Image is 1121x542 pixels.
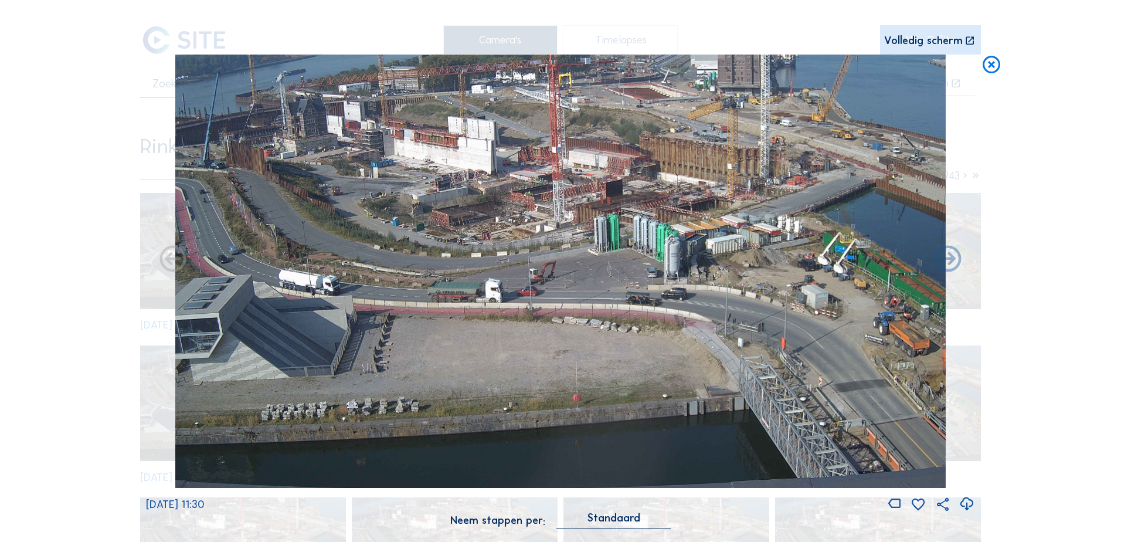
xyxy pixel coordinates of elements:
[175,55,946,488] img: Image
[157,244,189,276] i: Forward
[556,513,671,529] div: Standaard
[884,35,963,46] div: Volledig scherm
[450,515,545,526] div: Neem stappen per:
[587,513,640,523] div: Standaard
[932,244,964,276] i: Back
[146,498,205,511] span: [DATE] 11:30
